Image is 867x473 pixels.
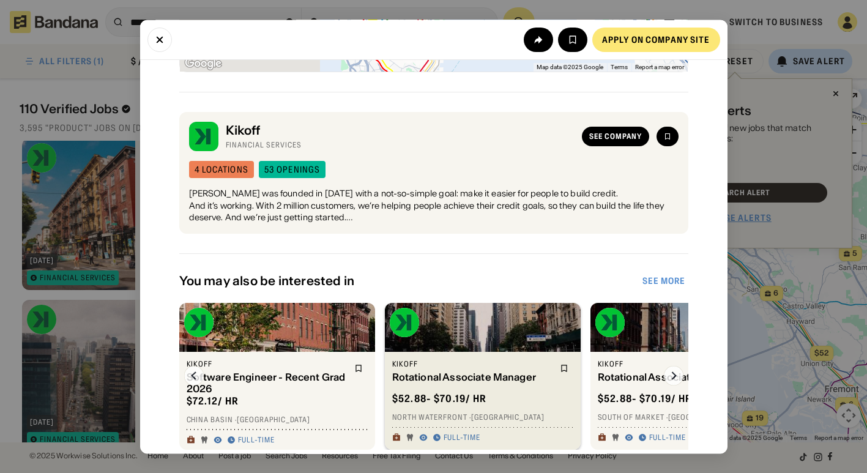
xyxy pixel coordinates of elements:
[664,366,683,385] img: Right Arrow
[187,359,347,369] div: Kikoff
[147,27,172,51] button: Close
[195,166,248,174] div: 4 locations
[238,435,275,445] div: Full-time
[184,366,204,385] img: Left Arrow
[635,64,684,71] a: Report a map error
[611,64,628,71] a: Terms (opens in new tab)
[392,413,573,423] div: North Waterfront · [GEOGRAPHIC_DATA]
[598,413,779,423] div: South of Market · [GEOGRAPHIC_DATA]
[537,64,603,71] span: Map data ©2025 Google
[595,308,625,337] img: Kikoff logo
[189,188,679,225] div: [PERSON_NAME] was founded in [DATE] with a not-so-simple goal: make it easier for people to build...
[589,133,642,141] div: See company
[187,395,239,408] div: $ 72.12 / hr
[189,122,218,152] img: Kikoff logo
[179,274,640,288] div: You may also be interested in
[392,371,553,383] div: Rotational Associate Manager
[184,308,214,337] img: Kikoff logo
[226,124,575,138] div: Kikoff
[392,359,553,369] div: Kikoff
[598,359,758,369] div: Kikoff
[390,308,419,337] img: Kikoff logo
[183,56,223,72] img: Google
[183,56,223,72] a: Open this area in Google Maps (opens a new window)
[187,415,368,425] div: China Basin · [GEOGRAPHIC_DATA]
[392,393,487,406] div: $ 52.88 - $70.19 / hr
[444,433,481,443] div: Full-time
[226,141,575,151] div: Financial Services
[598,393,693,406] div: $ 52.88 - $70.19 / hr
[187,371,347,395] div: Software Engineer - Recent Grad 2026
[602,35,710,43] div: Apply on company site
[598,371,758,383] div: Rotational Associate Manager
[649,433,687,443] div: Full-time
[642,277,686,285] div: See more
[264,166,320,174] div: 53 openings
